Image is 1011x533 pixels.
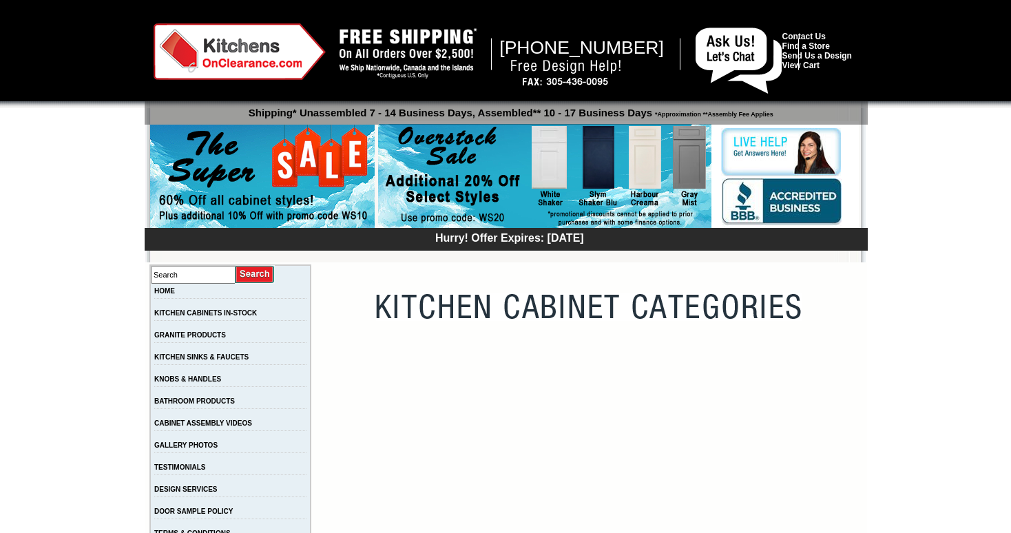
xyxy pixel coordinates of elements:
[236,265,275,284] input: Submit
[154,419,252,427] a: CABINET ASSEMBLY VIDEOS
[154,287,175,295] a: HOME
[154,375,221,383] a: KNOBS & HANDLES
[154,397,235,405] a: BATHROOM PRODUCTS
[154,508,233,515] a: DOOR SAMPLE POLICY
[499,37,664,58] span: [PHONE_NUMBER]
[154,331,226,339] a: GRANITE PRODUCTS
[782,41,830,51] a: Find a Store
[154,463,205,471] a: TESTIMONIALS
[782,61,820,70] a: View Cart
[782,32,826,41] a: Contact Us
[152,101,868,118] p: Shipping* Unassembled 7 - 14 Business Days, Assembled** 10 - 17 Business Days
[152,230,868,244] div: Hurry! Offer Expires: [DATE]
[782,51,852,61] a: Send Us a Design
[154,353,249,361] a: KITCHEN SINKS & FAUCETS
[154,485,218,493] a: DESIGN SERVICES
[652,107,773,118] span: *Approximation **Assembly Fee Applies
[154,23,326,80] img: Kitchens on Clearance Logo
[154,309,257,317] a: KITCHEN CABINETS IN-STOCK
[154,441,218,449] a: GALLERY PHOTOS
